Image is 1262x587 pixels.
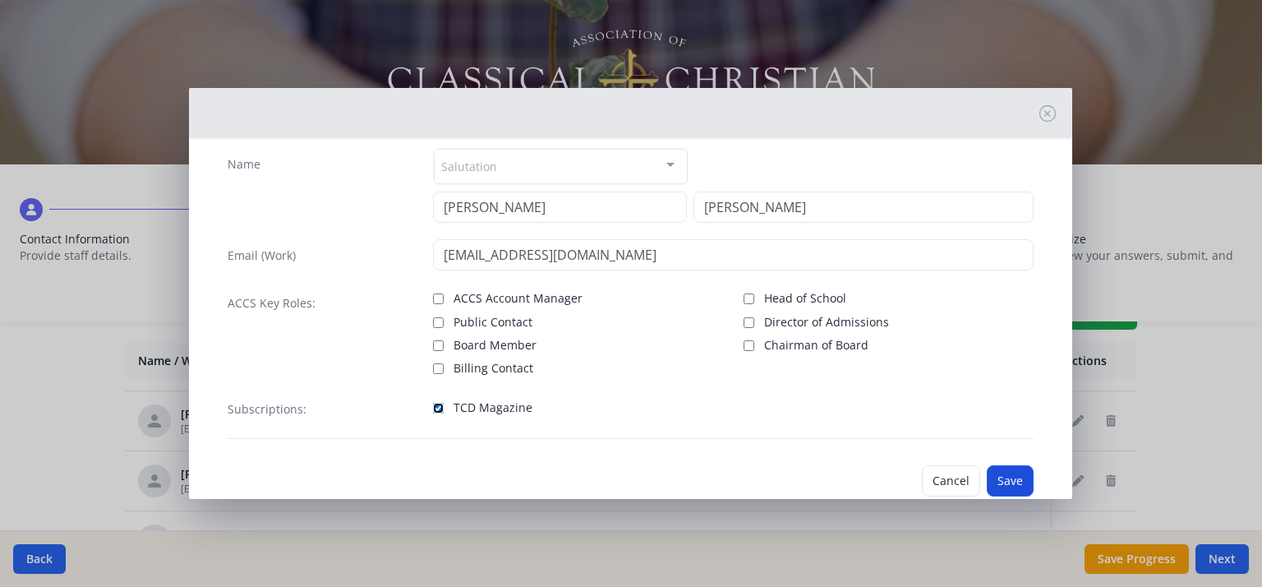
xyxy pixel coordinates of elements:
input: ACCS Account Manager [433,293,444,304]
span: Salutation [441,156,497,175]
button: Cancel [922,465,980,497]
input: Chairman of Board [744,340,754,351]
input: Head of School [744,293,754,304]
input: Last Name [693,192,1034,223]
span: Board Member [454,337,537,354]
label: ACCS Key Roles: [228,295,315,312]
label: Name [228,156,260,173]
button: Save [987,465,1034,497]
input: Board Member [433,340,444,351]
span: Public Contact [454,314,532,330]
input: TCD Magazine [433,403,444,414]
input: Billing Contact [433,363,444,374]
input: contact@site.com [433,239,1034,270]
span: TCD Magazine [454,400,532,416]
input: First Name [433,192,687,223]
label: Subscriptions: [228,401,306,418]
span: Director of Admissions [764,314,889,330]
input: Public Contact [433,317,444,328]
label: Email (Work) [228,247,296,264]
span: Head of School [764,290,846,307]
input: Director of Admissions [744,317,754,328]
span: Chairman of Board [764,337,868,354]
span: Billing Contact [454,360,533,377]
span: ACCS Account Manager [454,290,583,307]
